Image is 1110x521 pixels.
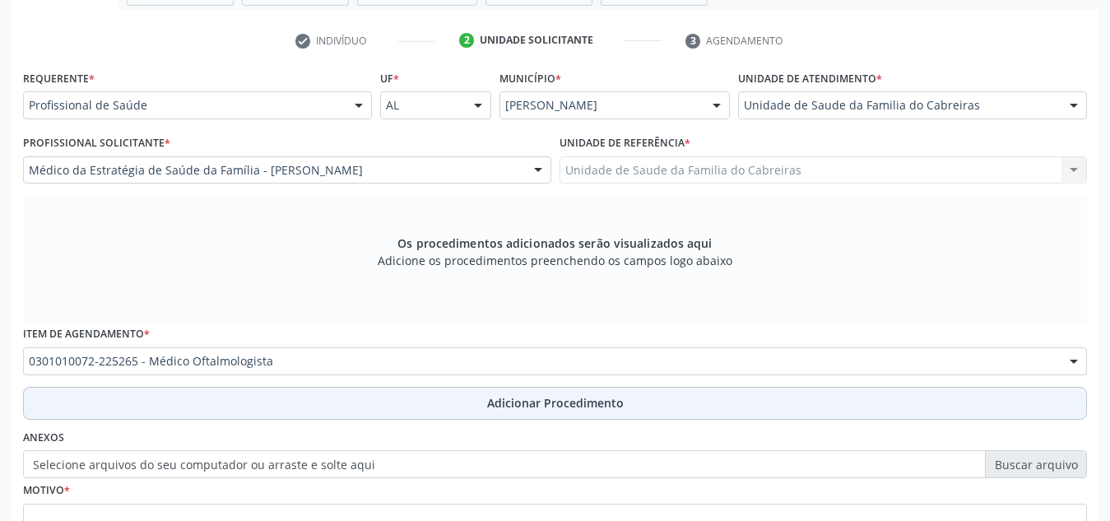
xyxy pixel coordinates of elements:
[744,97,1053,114] span: Unidade de Saude da Familia do Cabreiras
[386,97,457,114] span: AL
[487,394,624,412] span: Adicionar Procedimento
[499,66,561,91] label: Município
[23,131,170,156] label: Profissional Solicitante
[29,97,338,114] span: Profissional de Saúde
[23,426,64,451] label: Anexos
[23,478,70,504] label: Motivo
[459,33,474,48] div: 2
[29,162,518,179] span: Médico da Estratégia de Saúde da Família - [PERSON_NAME]
[480,33,593,48] div: Unidade solicitante
[397,235,712,252] span: Os procedimentos adicionados serão visualizados aqui
[560,131,690,156] label: Unidade de referência
[378,252,732,269] span: Adicione os procedimentos preenchendo os campos logo abaixo
[505,97,696,114] span: [PERSON_NAME]
[738,66,882,91] label: Unidade de atendimento
[23,322,150,347] label: Item de agendamento
[380,66,399,91] label: UF
[29,353,1053,370] span: 0301010072-225265 - Médico Oftalmologista
[23,66,95,91] label: Requerente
